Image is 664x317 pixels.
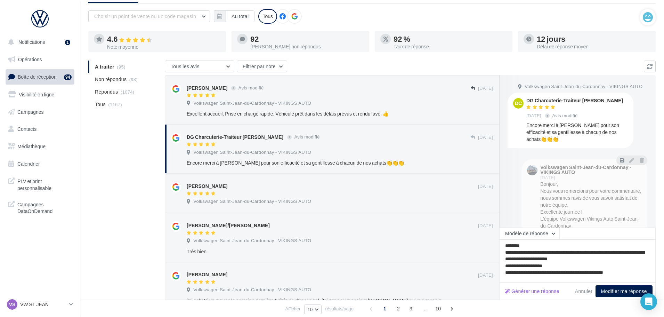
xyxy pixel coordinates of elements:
[325,306,354,312] span: résultats/page
[4,139,76,154] a: Médiathèque
[4,105,76,119] a: Campagnes
[193,198,311,205] span: Volkswagen Saint-Jean-du-Cardonnay - VIKINGS AUTO
[525,84,642,90] span: Volkswagen Saint-Jean-du-Cardonnay - VIKINGS AUTO
[6,298,74,311] a: VS VW ST JEAN
[4,174,76,194] a: PLV et print personnalisable
[187,134,283,141] div: DG Charcuterie-Traiteur [PERSON_NAME]
[379,303,390,314] span: 1
[226,10,254,22] button: Au total
[478,223,493,229] span: [DATE]
[526,122,628,143] div: Encore merci à [PERSON_NAME] pour son efficacité et sa gentillesse à chacun de nos achats👏👏👏
[419,303,430,314] span: ...
[4,87,76,102] a: Visibilité en ligne
[129,77,138,82] span: (93)
[64,74,72,80] div: 94
[499,228,560,239] button: Modèle de réponse
[540,165,640,175] div: Volkswagen Saint-Jean-du-Cardonnay - VIKINGS AUTO
[478,183,493,190] span: [DATE]
[552,113,578,118] span: Avis modifié
[294,134,320,140] span: Avis modifié
[250,35,364,43] div: 92
[540,175,555,180] span: [DATE]
[187,271,227,278] div: [PERSON_NAME]
[515,100,522,107] span: DC
[640,293,657,310] div: Open Intercom Messenger
[478,272,493,278] span: [DATE]
[94,13,196,19] span: Choisir un point de vente ou un code magasin
[238,85,264,91] span: Avis modifié
[187,222,270,229] div: [PERSON_NAME]/[PERSON_NAME]
[304,304,321,314] button: 10
[187,248,448,255] div: Très bien
[394,44,507,49] div: Taux de réponse
[307,307,313,312] span: 10
[18,39,45,45] span: Notifications
[537,44,650,49] div: Délai de réponse moyen
[95,101,106,108] span: Tous
[121,89,135,95] span: (1074)
[432,303,444,314] span: 10
[4,35,73,49] button: Notifications 1
[193,287,311,293] span: Volkswagen Saint-Jean-du-Cardonnay - VIKINGS AUTO
[285,306,301,312] span: Afficher
[187,85,227,92] div: [PERSON_NAME]
[19,92,54,97] span: Visibilité en ligne
[95,88,118,95] span: Répondus
[107,35,220,43] div: 4.6
[165,61,234,72] button: Tous les avis
[4,52,76,67] a: Opérations
[88,10,210,22] button: Choisir un point de vente ou un code magasin
[18,74,57,80] span: Boîte de réception
[95,76,127,83] span: Non répondus
[4,157,76,171] a: Calendrier
[187,159,448,166] div: Encore merci à [PERSON_NAME] pour son efficacité et sa gentillesse à chacun de nos achats👏👏👏
[20,301,66,308] p: VW ST JEAN
[65,40,70,45] div: 1
[193,100,311,106] span: Volkswagen Saint-Jean-du-Cardonnay - VIKINGS AUTO
[17,161,40,167] span: Calendrier
[250,44,364,49] div: [PERSON_NAME] non répondus
[4,69,76,84] a: Boîte de réception94
[526,98,623,103] div: DG Charcuterie-Traiteur [PERSON_NAME]
[187,183,227,190] div: [PERSON_NAME]
[405,303,416,314] span: 3
[193,149,311,156] span: Volkswagen Saint-Jean-du-Cardonnay - VIKINGS AUTO
[187,110,448,117] div: Excellent accueil. Prise en charge rapide. Véhicule prêt dans les délais prévus et rendu lavé. 👍
[9,301,16,308] span: VS
[478,85,493,92] span: [DATE]
[4,197,76,217] a: Campagnes DataOnDemand
[502,287,562,295] button: Générer une réponse
[540,181,642,229] div: Bonjour, Nous vous remercions pour votre commentaire, nous sommes ravis de vous savoir satisfait ...
[258,9,277,24] div: Tous
[17,126,37,132] span: Contacts
[107,45,220,49] div: Note moyenne
[393,303,404,314] span: 2
[526,113,541,119] span: [DATE]
[17,200,72,215] span: Campagnes DataOnDemand
[596,285,653,297] button: Modifier ma réponse
[17,176,72,191] span: PLV et print personnalisable
[17,143,46,149] span: Médiathèque
[4,122,76,136] a: Contacts
[108,102,122,107] span: (1167)
[17,109,44,114] span: Campagnes
[537,35,650,43] div: 12 jours
[572,287,596,295] button: Annuler
[171,63,200,69] span: Tous les avis
[214,10,254,22] button: Au total
[187,297,448,304] div: j'ai acheté un Tiguan la semaine dernière (véhicule d'occasion), j'ai donc eu monsieur [PERSON_NA...
[394,35,507,43] div: 92 %
[478,134,493,141] span: [DATE]
[18,56,42,62] span: Opérations
[193,238,311,244] span: Volkswagen Saint-Jean-du-Cardonnay - VIKINGS AUTO
[237,61,287,72] button: Filtrer par note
